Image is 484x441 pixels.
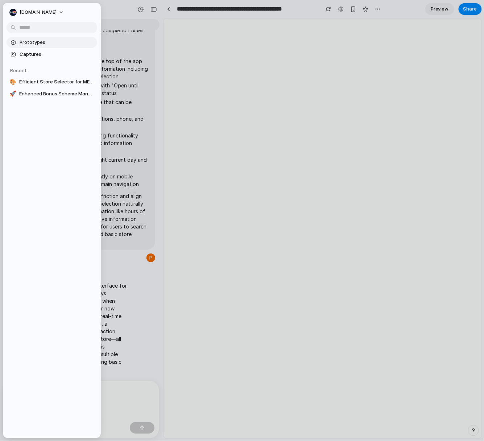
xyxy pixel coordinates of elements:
div: 🎨 [9,78,16,86]
span: Captures [20,51,94,58]
span: Enhanced Bonus Scheme Management Interface [19,90,94,98]
span: Recent [10,67,27,73]
button: [DOMAIN_NAME] [7,7,68,18]
a: 🚀Enhanced Bonus Scheme Management Interface [7,88,97,99]
a: 🎨Efficient Store Selector for METRO Companion App [7,77,97,87]
span: Efficient Store Selector for METRO Companion App [19,78,94,86]
span: [DOMAIN_NAME] [20,9,57,16]
a: Captures [7,49,97,60]
span: Prototypes [20,39,94,46]
div: 🚀 [9,90,16,98]
a: Prototypes [7,37,97,48]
